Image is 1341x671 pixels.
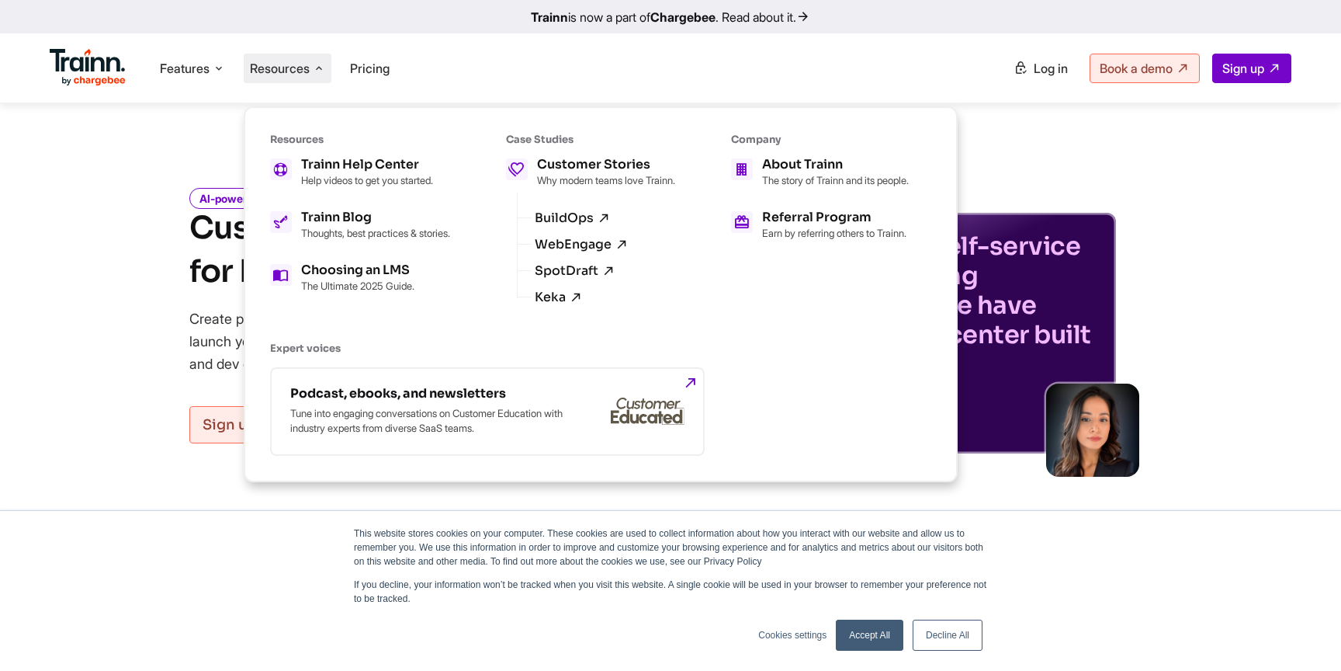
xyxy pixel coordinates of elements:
a: Decline All [913,620,982,651]
h1: Customer Training Platform for Modern Teams [189,207,611,294]
a: Accept All [836,620,903,651]
img: Trainn Logo [50,49,126,86]
img: sabina-buildops.d2e8138.png [1046,384,1139,477]
p: Create product videos and step-by-step documentation, and launch your Knowledge Base or Academy —... [189,308,601,375]
a: Sign up for free [189,406,341,443]
a: Log in [1004,54,1077,82]
h5: Choosing an LMS [301,264,414,276]
img: customer-educated-gray.b42eccd.svg [611,398,684,426]
i: AI-powered and No-Code [189,188,338,209]
p: Help videos to get you started. [301,174,433,186]
a: Referral Program Earn by referring others to Trainn. [731,211,909,239]
b: Chargebee [650,9,716,25]
h5: About Trainn [762,158,909,171]
a: Trainn Blog Thoughts, best practices & stories. [270,211,450,239]
a: SpotDraft [535,264,615,278]
a: Sign up [1212,54,1291,83]
p: The story of Trainn and its people. [762,174,909,186]
h6: Resources [270,133,450,146]
a: Book a demo [1090,54,1200,83]
a: About Trainn The story of Trainn and its people. [731,158,909,186]
a: WebEngage [535,238,629,252]
p: If you decline, your information won’t be tracked when you visit this website. A single cookie wi... [354,578,987,606]
b: Trainn [531,9,568,25]
a: Cookies settings [758,628,826,642]
p: The Ultimate 2025 Guide. [301,280,414,292]
h5: Trainn Help Center [301,158,433,171]
span: Book a demo [1100,61,1173,76]
span: Sign up [1222,61,1264,76]
span: Resources [250,60,310,77]
p: Tune into engaging conversations on Customer Education with industry experts from diverse SaaS te... [290,406,570,436]
p: Earn by referring others to Trainn. [762,227,906,239]
h6: Expert voices [270,342,909,355]
a: Pricing [350,61,390,76]
h6: Company [731,133,909,146]
p: Why modern teams love Trainn. [537,174,675,186]
h5: Podcast, ebooks, and newsletters [290,388,570,400]
span: Features [160,60,210,77]
p: This website stores cookies on your computer. These cookies are used to collect information about... [354,527,987,568]
a: BuildOps [535,211,611,225]
a: Keka [535,290,583,304]
h5: Referral Program [762,211,906,224]
h5: Customer Stories [537,158,675,171]
p: Thoughts, best practices & stories. [301,227,450,239]
a: Customer Stories Why modern teams love Trainn. [506,158,675,186]
a: Podcast, ebooks, and newsletters Tune into engaging conversations on Customer Education with indu... [270,367,705,456]
h5: Trainn Blog [301,211,450,224]
h6: Case Studies [506,133,675,146]
a: Choosing an LMS The Ultimate 2025 Guide. [270,264,450,292]
a: Trainn Help Center Help videos to get you started. [270,158,450,186]
span: Log in [1034,61,1068,76]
